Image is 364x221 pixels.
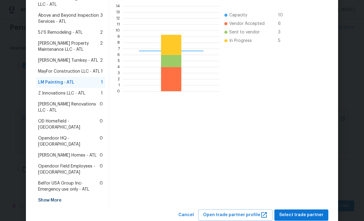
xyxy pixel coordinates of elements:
[100,12,103,25] span: 3
[38,118,100,130] span: OD Homefield - [GEOGRAPHIC_DATA]
[117,65,120,69] text: 4
[118,47,120,50] text: 7
[100,152,103,158] span: 0
[229,12,247,18] span: Capacity
[178,211,194,219] span: Cancel
[100,57,103,64] span: 2
[38,180,100,192] span: Belfor USA Group Inc-Emergency use only - ATL
[278,12,288,18] span: 10
[278,21,288,27] span: 6
[100,118,103,130] span: 0
[278,29,288,35] span: 3
[116,29,120,32] text: 10
[279,211,323,219] span: Select trade partner
[100,101,103,113] span: 0
[38,90,85,96] span: Z Innovations LLC - ATL
[198,209,273,221] button: Open trade partner profile
[38,152,97,158] span: [PERSON_NAME] Homes - ATL
[118,83,120,87] text: 1
[116,10,120,14] text: 13
[274,209,328,221] button: Select trade partner
[100,40,103,53] span: 2
[116,16,120,20] text: 12
[101,79,103,85] span: 1
[38,57,98,64] span: [PERSON_NAME] Turnkey - ATL
[38,163,100,175] span: Opendoor Field Employees - [GEOGRAPHIC_DATA]
[176,209,196,221] button: Cancel
[117,35,120,38] text: 9
[229,29,260,35] span: Sent to vendor
[117,89,120,93] text: 0
[36,195,105,206] div: Show More
[38,68,100,74] span: MayFor Construction LLC - ATL
[38,135,100,147] span: Opendoor HQ - [GEOGRAPHIC_DATA]
[229,38,252,44] span: In Progress
[100,135,103,147] span: 0
[229,21,265,27] span: Vendor Accepted
[100,180,103,192] span: 0
[38,101,100,113] span: [PERSON_NAME] Renovations LLC - ATL
[118,59,120,63] text: 5
[116,4,120,8] text: 14
[38,29,83,36] span: 5J’S Remodeling - ATL
[38,12,100,25] span: Above and Beyond Inspection Services - ATL
[100,29,103,36] span: 2
[101,68,103,74] span: 1
[117,53,120,57] text: 6
[101,90,103,96] span: 1
[38,79,74,85] span: LM Painting - ATL
[278,38,288,44] span: 5
[100,163,103,175] span: 0
[38,40,100,53] span: [PERSON_NAME] Property Maintenance LLC - ATL
[118,77,120,81] text: 2
[203,211,268,219] span: Open trade partner profile
[117,41,120,44] text: 8
[117,22,120,26] text: 11
[118,71,120,75] text: 3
